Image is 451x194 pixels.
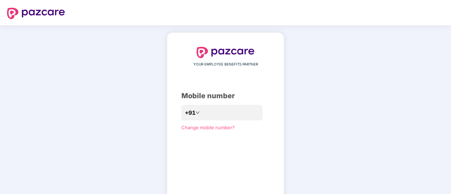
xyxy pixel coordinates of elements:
[181,90,270,101] div: Mobile number
[181,125,235,130] a: Change mobile number?
[185,108,196,117] span: +91
[7,8,65,19] img: logo
[196,111,200,115] span: down
[193,62,258,67] span: YOUR EMPLOYEE BENEFITS PARTNER
[197,47,254,58] img: logo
